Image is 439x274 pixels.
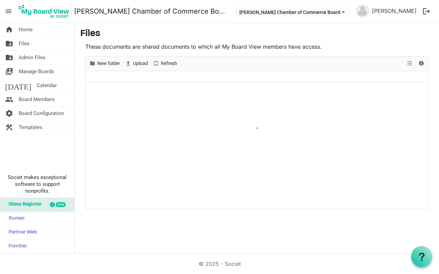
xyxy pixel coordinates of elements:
[235,7,349,17] button: Sherman Chamber of Commerce Board dropdownbutton
[5,23,13,36] span: home
[85,43,428,51] p: These documents are shared documents to which all My Board View members have access.
[5,93,13,106] span: people
[19,65,54,78] span: Manage Boards
[56,202,66,207] div: new
[19,120,43,134] span: Templates
[419,4,434,18] button: logout
[5,79,31,92] span: [DATE]
[2,5,15,18] span: menu
[369,4,419,18] a: [PERSON_NAME]
[5,65,13,78] span: switch_account
[5,107,13,120] span: settings
[19,37,30,50] span: Files
[5,212,24,225] span: Sumac
[5,240,27,253] span: Frontier
[37,79,57,92] span: Calendar
[17,3,71,20] img: My Board View Logo
[19,23,33,36] span: Home
[19,51,46,64] span: Admin Files
[5,226,37,239] span: Partner Web
[19,107,64,120] span: Board Configuration
[74,4,228,18] a: [PERSON_NAME] Chamber of Commerce Board
[5,37,13,50] span: folder_shared
[356,4,369,18] img: no-profile-picture.svg
[5,120,13,134] span: construction
[5,51,13,64] span: folder_shared
[3,174,71,194] span: Societ makes exceptional software to support nonprofits.
[19,93,55,106] span: Board Members
[17,3,74,20] a: My Board View Logo
[199,260,241,267] a: © 2025 - Societ
[5,198,41,211] span: Glass Register
[80,28,434,40] h3: Files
